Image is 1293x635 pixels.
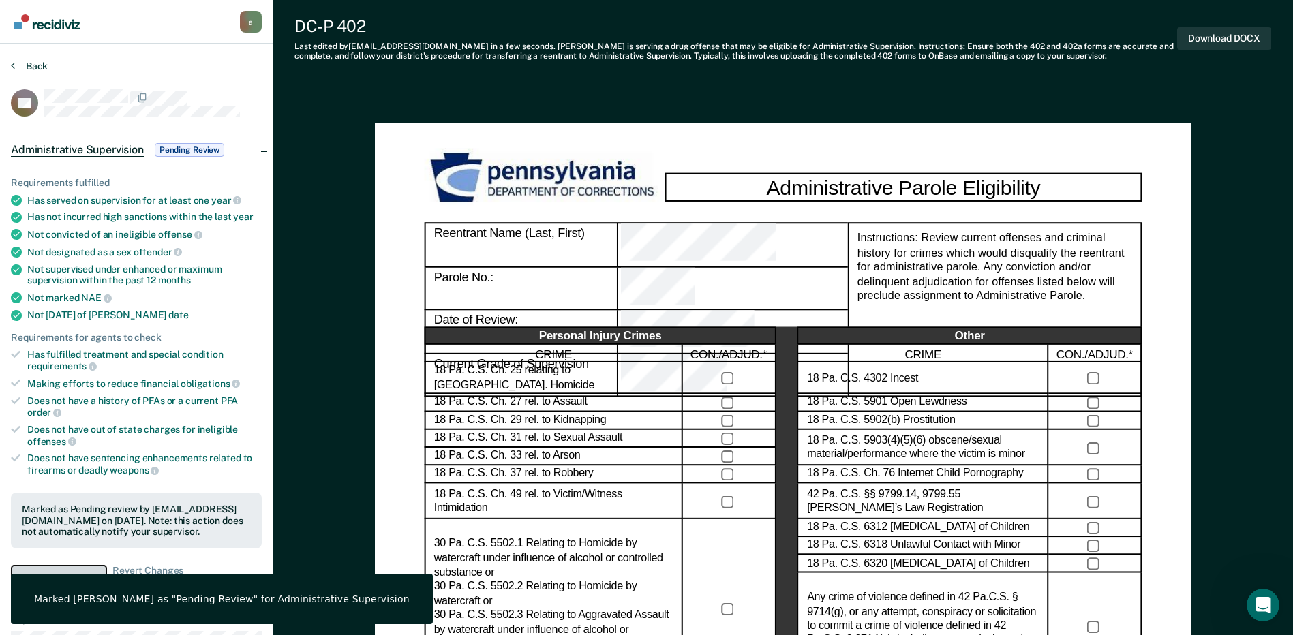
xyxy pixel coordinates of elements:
[27,395,262,418] div: Does not have a history of PFAs or a current PFA order
[807,521,1029,535] label: 18 Pa. C.S. 6312 [MEDICAL_DATA] of Children
[797,345,1048,362] div: CRIME
[134,247,183,258] span: offender
[27,264,262,287] div: Not supervised under enhanced or maximum supervision within the past 12
[618,223,848,267] div: Reentrant Name (Last, First)
[807,557,1029,571] label: 18 Pa. C.S. 6320 [MEDICAL_DATA] of Children
[491,42,553,51] span: in a few seconds
[847,223,1142,397] div: Instructions: Review current offenses and criminal history for crimes which would disqualify the ...
[158,229,202,240] span: offense
[81,292,111,303] span: NAE
[618,310,848,353] div: Date of Review:
[112,565,183,592] span: Revert Changes
[27,246,262,258] div: Not designated as a sex
[14,14,80,29] img: Recidiviz
[433,414,606,428] label: 18 Pa. C.S. Ch. 29 rel. to Kidnapping
[294,16,1177,36] div: DC-P 402
[1247,589,1279,621] iframe: Intercom live chat
[807,396,967,410] label: 18 Pa. C.S. 5901 Open Lewdness
[807,467,1023,482] label: 18 Pa. C.S. Ch. 76 Internet Child Pornography
[424,310,618,353] div: Date of Review:
[682,345,776,362] div: CON./ADJUD.*
[1048,345,1142,362] div: CON./ADJUD.*
[233,211,253,222] span: year
[433,487,673,516] label: 18 Pa. C.S. Ch. 49 rel. to Victim/Witness Intimidation
[433,364,673,392] label: 18 Pa. C.S. Ch. 25 relating to [GEOGRAPHIC_DATA]. Homicide
[807,414,956,428] label: 18 Pa. C.S. 5902(b) Prostitution
[11,60,48,72] button: Back
[27,228,262,241] div: Not convicted of an ineligible
[424,345,682,362] div: CRIME
[27,452,262,476] div: Does not have sentencing enhancements related to firearms or deadly
[27,194,262,206] div: Has served on supervision for at least one
[424,267,618,310] div: Parole No.:
[11,565,107,592] button: Update status
[240,11,262,33] div: a
[158,275,191,285] span: months
[27,349,262,372] div: Has fulfilled treatment and special condition
[27,377,262,390] div: Making efforts to reduce financial
[27,436,76,447] span: offenses
[11,332,262,343] div: Requirements for agents to check
[27,211,262,223] div: Has not incurred high sanctions within the last
[807,433,1039,462] label: 18 Pa. C.S. 5903(4)(5)(6) obscene/sexual material/performance where the victim is minor
[168,309,188,320] span: date
[294,42,1177,61] div: Last edited by [EMAIL_ADDRESS][DOMAIN_NAME] . [PERSON_NAME] is serving a drug offense that may be...
[665,172,1142,202] div: Administrative Parole Eligibility
[433,467,593,482] label: 18 Pa. C.S. Ch. 37 rel. to Robbery
[181,378,240,389] span: obligations
[807,539,1020,553] label: 18 Pa. C.S. 6318 Unlawful Contact with Minor
[211,195,241,206] span: year
[618,267,848,310] div: Parole No.:
[11,143,144,157] span: Administrative Supervision
[433,449,580,463] label: 18 Pa. C.S. Ch. 33 rel. to Arson
[27,360,97,371] span: requirements
[424,223,618,267] div: Reentrant Name (Last, First)
[433,396,587,410] label: 18 Pa. C.S. Ch. 27 rel. to Assault
[110,465,159,476] span: weapons
[1177,27,1271,50] button: Download DOCX
[433,431,622,446] label: 18 Pa. C.S. Ch. 31 rel. to Sexual Assault
[155,143,224,157] span: Pending Review
[27,292,262,304] div: Not marked
[424,148,665,208] img: PDOC Logo
[34,593,410,605] div: Marked [PERSON_NAME] as "Pending Review" for Administrative Supervision
[807,487,1039,516] label: 42 Pa. C.S. §§ 9799.14, 9799.55 [PERSON_NAME]’s Law Registration
[424,327,776,345] div: Personal Injury Crimes
[11,177,262,189] div: Requirements fulfilled
[27,309,262,321] div: Not [DATE] of [PERSON_NAME]
[240,11,262,33] button: Profile dropdown button
[22,504,251,538] div: Marked as Pending review by [EMAIL_ADDRESS][DOMAIN_NAME] on [DATE]. Note: this action does not au...
[797,327,1142,345] div: Other
[807,371,918,386] label: 18 Pa. C.S. 4302 Incest
[27,424,262,447] div: Does not have out of state charges for ineligible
